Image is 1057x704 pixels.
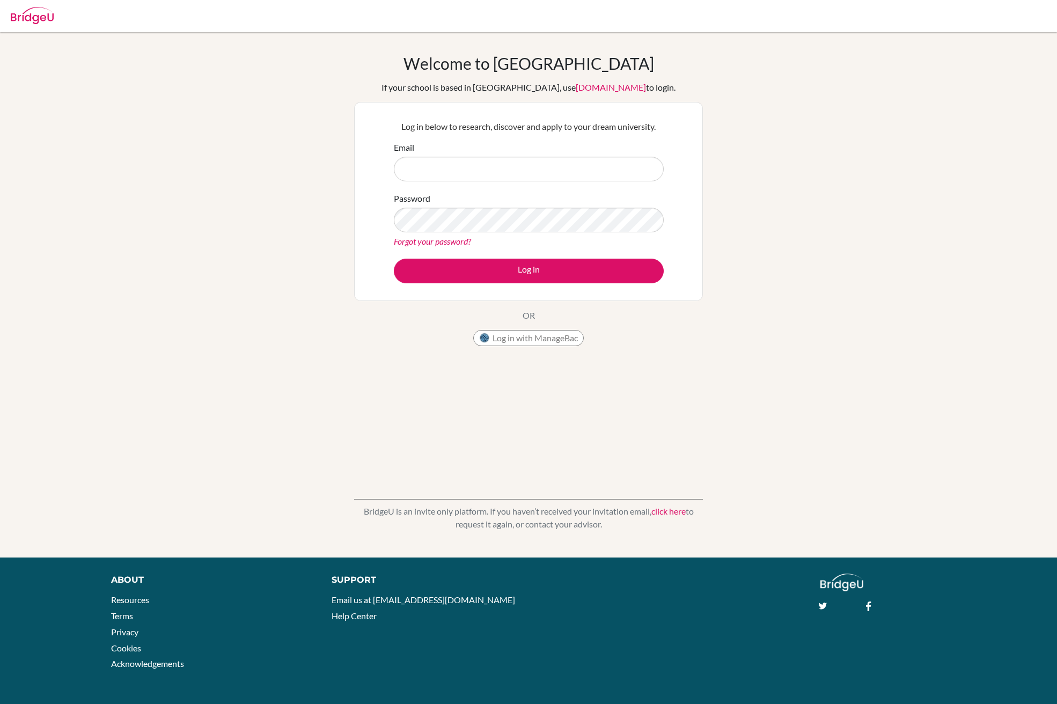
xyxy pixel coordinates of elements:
[111,643,141,653] a: Cookies
[332,574,516,586] div: Support
[394,236,471,246] a: Forgot your password?
[111,574,308,586] div: About
[820,574,864,591] img: logo_white@2x-f4f0deed5e89b7ecb1c2cc34c3e3d731f90f0f143d5ea2071677605dd97b5244.png
[394,120,664,133] p: Log in below to research, discover and apply to your dream university.
[394,141,414,154] label: Email
[576,82,646,92] a: [DOMAIN_NAME]
[403,54,654,73] h1: Welcome to [GEOGRAPHIC_DATA]
[332,595,515,605] a: Email us at [EMAIL_ADDRESS][DOMAIN_NAME]
[651,506,686,516] a: click here
[394,192,430,205] label: Password
[394,259,664,283] button: Log in
[111,627,138,637] a: Privacy
[11,7,54,24] img: Bridge-U
[332,611,377,621] a: Help Center
[111,658,184,669] a: Acknowledgements
[381,81,676,94] div: If your school is based in [GEOGRAPHIC_DATA], use to login.
[473,330,584,346] button: Log in with ManageBac
[111,595,149,605] a: Resources
[523,309,535,322] p: OR
[111,611,133,621] a: Terms
[354,505,703,531] p: BridgeU is an invite only platform. If you haven’t received your invitation email, to request it ...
